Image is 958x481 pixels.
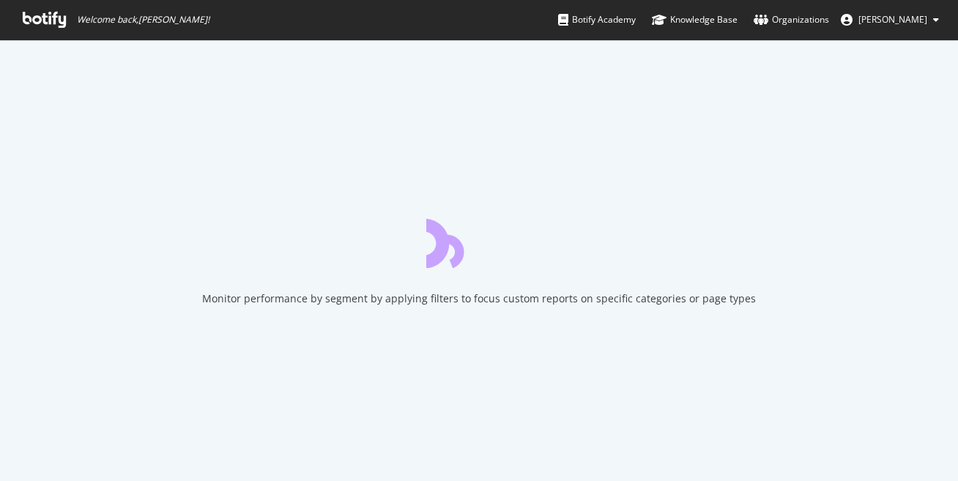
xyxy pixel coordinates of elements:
button: [PERSON_NAME] [829,8,951,31]
div: Botify Academy [558,12,636,27]
div: animation [426,215,532,268]
span: Contessa Schexnayder [858,13,927,26]
span: Welcome back, [PERSON_NAME] ! [77,14,209,26]
div: Organizations [754,12,829,27]
div: Monitor performance by segment by applying filters to focus custom reports on specific categories... [202,291,756,306]
div: Knowledge Base [652,12,738,27]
